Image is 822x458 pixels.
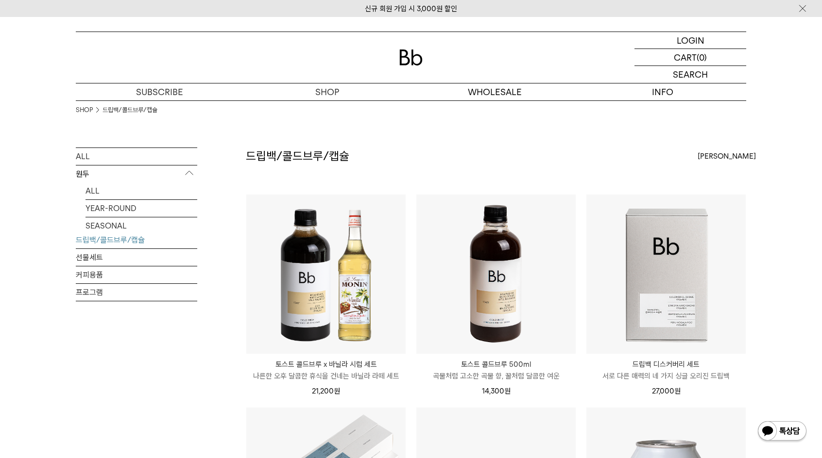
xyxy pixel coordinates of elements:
p: 원두 [76,165,197,183]
span: [PERSON_NAME] [698,150,756,162]
a: 토스트 콜드브루 500ml 곡물처럼 고소한 곡물 향, 꿀처럼 달콤한 여운 [416,359,576,382]
a: CART (0) [634,49,746,66]
p: 서로 다른 매력의 네 가지 싱글 오리진 드립백 [586,370,746,382]
p: 드립백 디스커버리 세트 [586,359,746,370]
a: YEAR-ROUND [86,200,197,217]
img: 카카오톡 채널 1:1 채팅 버튼 [757,420,807,443]
a: 드립백/콜드브루/캡슐 [103,105,157,115]
a: 신규 회원 가입 시 3,000원 할인 [365,4,457,13]
p: 토스트 콜드브루 x 바닐라 시럽 세트 [246,359,406,370]
p: 곡물처럼 고소한 곡물 향, 꿀처럼 달콤한 여운 [416,370,576,382]
span: 14,300 [482,387,511,395]
img: 로고 [399,49,423,65]
img: 토스트 콜드브루 x 바닐라 시럽 세트 [246,195,406,354]
a: SEASONAL [86,217,197,234]
img: 토스트 콜드브루 500ml [416,195,576,354]
span: 21,200 [312,387,340,395]
p: SEARCH [673,66,708,83]
a: SHOP [243,83,411,100]
a: SHOP [76,105,93,115]
a: 드립백/콜드브루/캡슐 [76,231,197,248]
a: ALL [76,148,197,165]
a: 선물세트 [76,249,197,266]
p: 토스트 콜드브루 500ml [416,359,576,370]
p: 나른한 오후 달콤한 휴식을 건네는 바닐라 라떼 세트 [246,370,406,382]
a: 드립백 디스커버리 세트 서로 다른 매력의 네 가지 싱글 오리진 드립백 [586,359,746,382]
a: LOGIN [634,32,746,49]
p: WHOLESALE [411,83,579,100]
a: SUBSCRIBE [76,83,243,100]
p: LOGIN [677,32,704,49]
a: 커피용품 [76,266,197,283]
a: 토스트 콜드브루 x 바닐라 시럽 세트 나른한 오후 달콤한 휴식을 건네는 바닐라 라떼 세트 [246,359,406,382]
span: 원 [504,387,511,395]
span: 원 [674,387,681,395]
h2: 드립백/콜드브루/캡슐 [246,148,349,164]
span: 27,000 [652,387,681,395]
span: 원 [334,387,340,395]
a: ALL [86,182,197,199]
p: (0) [697,49,707,65]
img: 드립백 디스커버리 세트 [586,195,746,354]
a: 프로그램 [76,284,197,301]
p: INFO [579,83,746,100]
p: CART [674,49,697,65]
